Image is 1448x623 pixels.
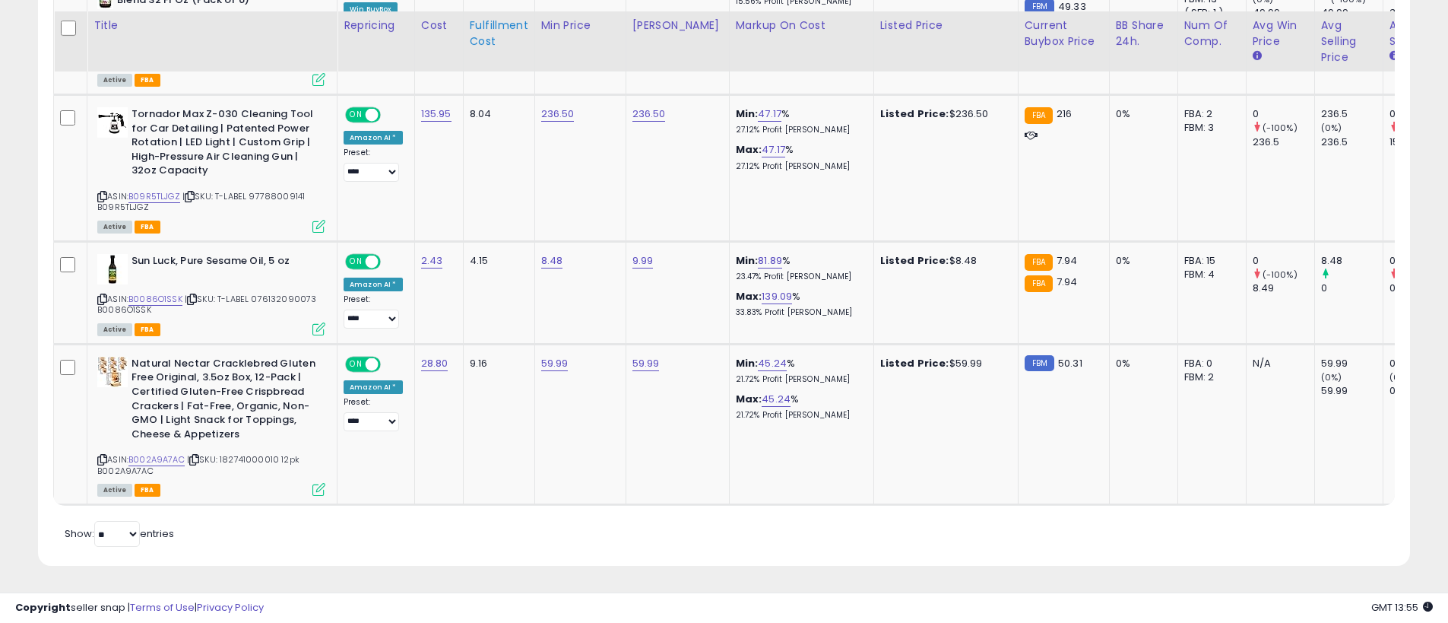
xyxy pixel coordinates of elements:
div: 8.48 [1321,254,1383,268]
p: 27.12% Profit [PERSON_NAME] [736,161,862,172]
span: All listings currently available for purchase on Amazon [97,221,132,234]
span: | SKU: T-LABEL 076132090073 B0086O1SSK [97,293,317,316]
div: $236.50 [880,107,1006,121]
div: % [736,393,862,421]
span: FBA [135,484,160,497]
a: 81.89 [758,253,782,269]
div: Listed Price [880,17,1012,33]
b: Min: [736,106,759,121]
div: ASIN: [97,357,325,494]
div: % [736,357,862,385]
div: Preset: [344,148,403,182]
a: 8.48 [541,253,563,269]
a: 9.99 [632,253,654,269]
img: 51o240QyPsL._SL40_.jpg [97,357,128,387]
b: Tornador Max Z-030 Cleaning Tool for Car Detailing | Patented Power Rotation | LED Light | Custom... [131,107,316,182]
a: 2.43 [421,253,443,269]
span: | SKU: 182741000010 12pk B002A9A7AC [97,453,299,476]
div: ASIN: [97,254,325,334]
span: | SKU: T-LABEL 97788009141 B09R5TLJGZ [97,190,305,213]
div: 0 [1253,107,1314,121]
span: 7.94 [1057,275,1078,289]
div: BB Share 24h. [1116,17,1171,49]
b: Max: [736,392,762,406]
div: % [736,254,862,282]
span: OFF [379,109,403,122]
div: 59.99 [1321,384,1383,398]
a: B09R5TLJGZ [128,190,180,203]
img: 31f2giFzYSL._SL40_.jpg [97,107,128,138]
div: 0 [1321,281,1383,295]
div: $8.48 [880,254,1006,268]
small: (-100%) [1263,269,1297,281]
p: 23.47% Profit [PERSON_NAME] [736,272,862,282]
div: ( SFP: 1 ) [1184,6,1234,20]
span: 50.31 [1058,356,1082,370]
a: 28.80 [421,356,448,371]
a: 236.50 [632,106,666,122]
span: FBA [135,74,160,87]
span: OFF [379,358,403,370]
div: 236.5 [1321,135,1383,149]
a: B0086O1SSK [128,293,182,306]
div: 0% [1116,107,1166,121]
div: Cost [421,17,457,33]
div: Min Price [541,17,619,33]
small: FBA [1025,275,1053,292]
b: Sun Luck, Pure Sesame Oil, 5 oz [131,254,316,272]
div: [PERSON_NAME] [632,17,723,33]
div: Preset: [344,294,403,329]
div: Amazon AI * [344,131,403,145]
span: 2025-09-16 13:55 GMT [1371,600,1433,615]
small: FBA [1025,107,1053,124]
small: Avg BB Share. [1389,49,1399,63]
b: Natural Nectar Cracklebred Gluten Free Original, 3.5oz Box, 12-Pack | Certified Gluten-Free Crisp... [131,357,316,445]
a: Privacy Policy [197,600,264,615]
a: 236.50 [541,106,575,122]
div: Fulfillment Cost [470,17,528,49]
div: Current Buybox Price [1025,17,1103,49]
span: All listings currently available for purchase on Amazon [97,323,132,336]
span: All listings currently available for purchase on Amazon [97,74,132,87]
a: 47.17 [758,106,781,122]
small: (0%) [1321,371,1342,383]
div: Amazon AI * [344,278,403,291]
span: ON [347,109,366,122]
div: 49.99 [1321,6,1383,20]
small: (-100%) [1263,122,1297,134]
div: 8.04 [470,107,523,121]
a: 47.17 [762,142,785,157]
p: 21.72% Profit [PERSON_NAME] [736,410,862,421]
div: Preset: [344,397,403,431]
span: 7.94 [1057,253,1078,268]
div: Markup on Cost [736,17,867,33]
p: 27.12% Profit [PERSON_NAME] [736,125,862,135]
small: (0%) [1321,122,1342,134]
div: % [736,143,862,171]
div: Avg BB Share [1389,17,1445,49]
a: 59.99 [632,356,660,371]
p: 33.83% Profit [PERSON_NAME] [736,307,862,318]
b: Min: [736,253,759,268]
div: FBM: 4 [1184,268,1234,281]
div: seller snap | | [15,601,264,615]
div: 49.99 [1253,6,1314,20]
b: Min: [736,356,759,370]
span: FBA [135,221,160,234]
div: 0% [1116,357,1166,370]
div: FBA: 2 [1184,107,1234,121]
div: 236.5 [1321,107,1383,121]
small: (0%) [1389,371,1411,383]
div: Avg Selling Price [1321,17,1377,65]
small: Avg Win Price. [1253,49,1262,63]
p: 21.72% Profit [PERSON_NAME] [736,374,862,385]
a: 59.99 [541,356,569,371]
a: Terms of Use [130,600,195,615]
div: Repricing [344,17,408,33]
div: Title [93,17,331,33]
span: ON [347,358,366,370]
div: 8.49 [1253,281,1314,295]
div: FBA: 0 [1184,357,1234,370]
div: Avg Win Price [1253,17,1308,49]
span: 216 [1057,106,1072,121]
